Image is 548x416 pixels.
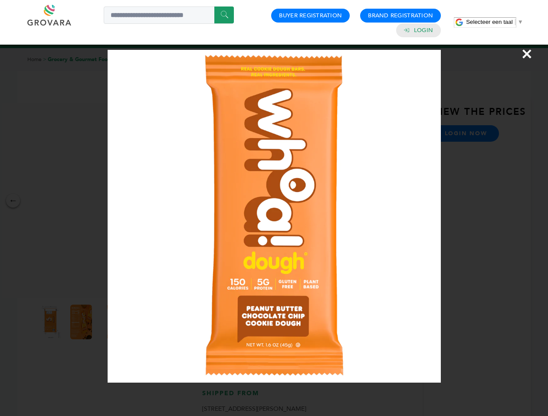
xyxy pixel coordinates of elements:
[518,19,523,25] span: ▼
[108,50,441,383] img: Image Preview
[104,6,234,24] input: Search a product or brand...
[368,12,433,19] a: Brand Registration
[414,26,433,34] a: Login
[521,42,533,66] span: ×
[279,12,342,19] a: Buyer Registration
[466,19,512,25] span: Selecteer een taal
[466,19,523,25] a: Selecteer een taal​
